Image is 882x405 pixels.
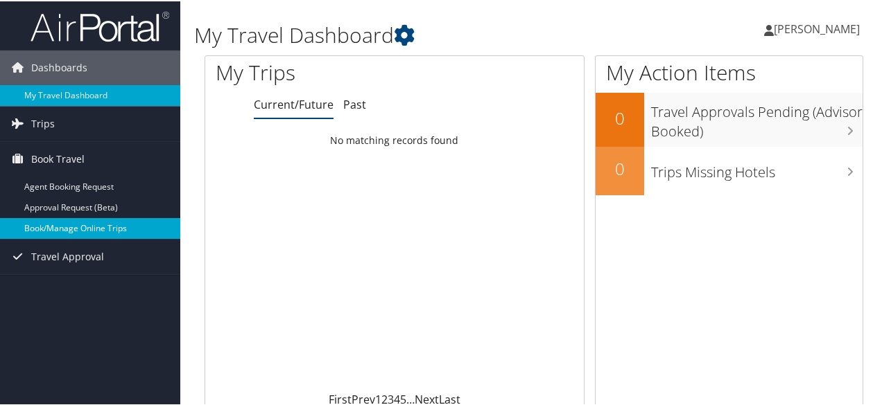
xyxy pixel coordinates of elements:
h1: My Trips [216,57,415,86]
h3: Trips Missing Hotels [651,154,863,181]
h2: 0 [596,105,644,129]
span: Travel Approval [31,238,104,273]
span: Book Travel [31,141,85,175]
span: Trips [31,105,55,140]
h1: My Travel Dashboard [194,19,647,48]
h3: Travel Approvals Pending (Advisor Booked) [651,94,863,140]
h1: My Action Items [596,57,863,86]
a: 0Travel Approvals Pending (Advisor Booked) [596,91,863,145]
span: [PERSON_NAME] [774,20,860,35]
span: Dashboards [31,49,87,84]
a: Current/Future [254,96,334,111]
img: airportal-logo.png [31,9,169,42]
td: No matching records found [205,127,584,152]
a: Past [343,96,366,111]
a: [PERSON_NAME] [764,7,874,48]
a: 0Trips Missing Hotels [596,145,863,194]
h2: 0 [596,156,644,179]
